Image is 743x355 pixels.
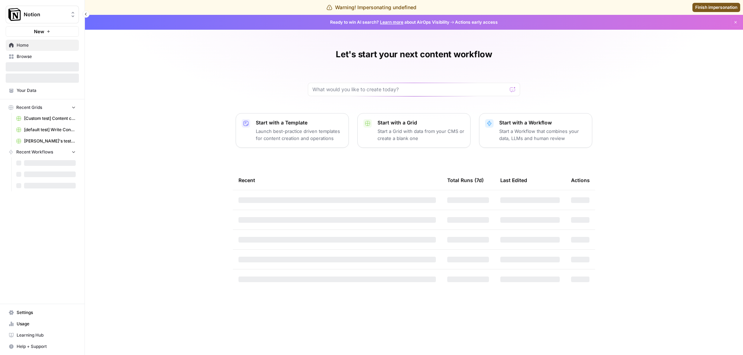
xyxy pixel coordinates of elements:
button: Start with a GridStart a Grid with data from your CMS or create a blank one [357,113,471,148]
span: Learning Hub [17,332,76,338]
div: Last Edited [500,170,527,190]
div: Recent [238,170,436,190]
p: Start a Grid with data from your CMS or create a blank one [378,128,465,142]
span: Help + Support [17,343,76,350]
button: Workspace: Notion [6,6,79,23]
span: Ready to win AI search? about AirOps Visibility [330,19,449,25]
a: [default test] Write Content Briefs [13,124,79,135]
button: Start with a TemplateLaunch best-practice driven templates for content creation and operations [236,113,349,148]
p: Start with a Workflow [499,119,586,126]
input: What would you like to create today? [312,86,507,93]
button: Help + Support [6,341,79,352]
span: Recent Workflows [16,149,53,155]
a: Your Data [6,85,79,96]
span: Finish impersonation [695,4,737,11]
span: Your Data [17,87,76,94]
div: Total Runs (7d) [447,170,484,190]
span: Recent Grids [16,104,42,111]
p: Start with a Grid [378,119,465,126]
a: Learn more [380,19,403,25]
p: Start with a Template [256,119,343,126]
p: Launch best-practice driven templates for content creation and operations [256,128,343,142]
img: Notion Logo [8,8,21,21]
span: [default test] Write Content Briefs [24,127,76,133]
button: Recent Grids [6,102,79,113]
button: Start with a WorkflowStart a Workflow that combines your data, LLMs and human review [479,113,592,148]
span: [Custom test] Content creation flow [24,115,76,122]
span: [PERSON_NAME]'s test Grid [24,138,76,144]
span: Home [17,42,76,48]
span: Usage [17,321,76,327]
span: New [34,28,44,35]
span: Actions early access [455,19,498,25]
a: [Custom test] Content creation flow [13,113,79,124]
a: Home [6,40,79,51]
a: [PERSON_NAME]'s test Grid [13,135,79,147]
a: Learning Hub [6,330,79,341]
div: Warning! Impersonating undefined [327,4,416,11]
a: Browse [6,51,79,62]
span: Browse [17,53,76,60]
a: Usage [6,318,79,330]
span: Notion [24,11,67,18]
span: Settings [17,309,76,316]
div: Actions [571,170,590,190]
a: Finish impersonation [692,3,740,12]
h1: Let's start your next content workflow [336,49,492,60]
a: Settings [6,307,79,318]
button: New [6,26,79,37]
p: Start a Workflow that combines your data, LLMs and human review [499,128,586,142]
button: Recent Workflows [6,147,79,157]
